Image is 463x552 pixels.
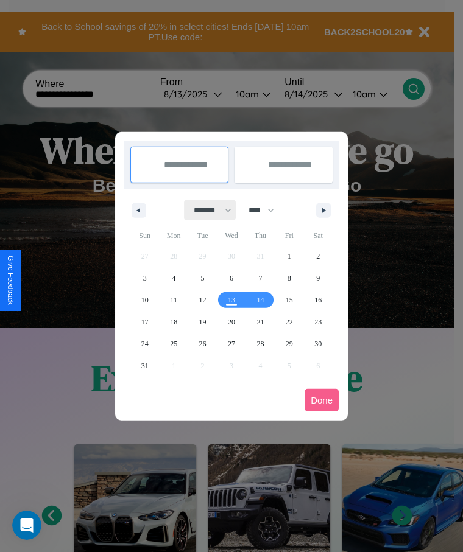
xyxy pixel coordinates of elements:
span: Tue [188,226,217,245]
span: 22 [286,311,293,333]
button: 3 [130,267,159,289]
button: 6 [217,267,246,289]
span: 25 [170,333,177,355]
span: 12 [199,289,207,311]
button: 24 [130,333,159,355]
span: 14 [256,289,264,311]
button: 13 [217,289,246,311]
button: 9 [304,267,333,289]
button: 17 [130,311,159,333]
button: 26 [188,333,217,355]
button: 30 [304,333,333,355]
button: 7 [246,267,275,289]
span: 1 [288,245,291,267]
span: 21 [256,311,264,333]
span: 5 [201,267,205,289]
span: 18 [170,311,177,333]
button: 28 [246,333,275,355]
span: Sat [304,226,333,245]
button: 8 [275,267,303,289]
span: Fri [275,226,303,245]
button: 14 [246,289,275,311]
span: 29 [286,333,293,355]
span: 4 [172,267,175,289]
button: 21 [246,311,275,333]
button: 19 [188,311,217,333]
span: Sun [130,226,159,245]
span: 16 [314,289,322,311]
button: 12 [188,289,217,311]
span: 26 [199,333,207,355]
button: 31 [130,355,159,377]
button: 11 [159,289,188,311]
span: 19 [199,311,207,333]
span: 13 [228,289,235,311]
button: 4 [159,267,188,289]
button: 2 [304,245,333,267]
button: 25 [159,333,188,355]
span: Wed [217,226,246,245]
div: Give Feedback [6,256,15,305]
button: 15 [275,289,303,311]
button: 10 [130,289,159,311]
span: 30 [314,333,322,355]
span: 15 [286,289,293,311]
span: 27 [228,333,235,355]
button: 1 [275,245,303,267]
span: 3 [143,267,147,289]
button: 20 [217,311,246,333]
span: 24 [141,333,149,355]
button: 16 [304,289,333,311]
span: 31 [141,355,149,377]
span: 9 [316,267,320,289]
span: 23 [314,311,322,333]
span: Thu [246,226,275,245]
button: Done [305,389,339,411]
span: 7 [258,267,262,289]
span: Mon [159,226,188,245]
iframe: Intercom live chat [12,511,41,540]
span: 28 [256,333,264,355]
span: 20 [228,311,235,333]
span: 8 [288,267,291,289]
button: 18 [159,311,188,333]
button: 22 [275,311,303,333]
button: 5 [188,267,217,289]
span: 6 [230,267,233,289]
span: 2 [316,245,320,267]
button: 23 [304,311,333,333]
button: 29 [275,333,303,355]
span: 11 [170,289,177,311]
span: 17 [141,311,149,333]
button: 27 [217,333,246,355]
span: 10 [141,289,149,311]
